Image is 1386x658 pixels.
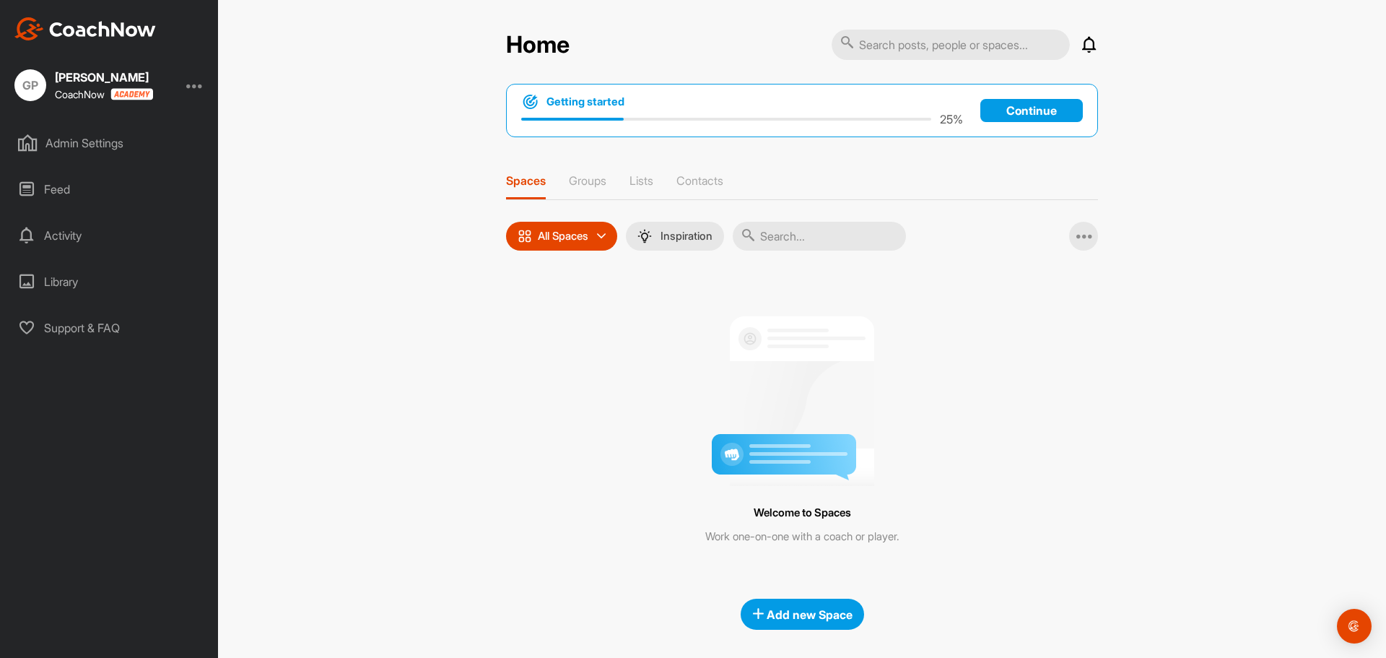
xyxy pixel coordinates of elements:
p: Groups [569,173,606,188]
img: null-training-space.4365a10810bc57ae709573ae74af4951.png [712,305,892,486]
p: Contacts [676,173,723,188]
a: Continue [980,99,1083,122]
button: Add new Space [741,599,864,630]
div: Feed [8,171,212,207]
img: CoachNow [14,17,156,40]
p: All Spaces [538,230,588,242]
div: Open Intercom Messenger [1337,609,1372,644]
img: bullseye [521,93,539,111]
img: menuIcon [637,229,652,243]
input: Search posts, people or spaces... [832,30,1070,60]
div: Work one-on-one with a coach or player. [539,529,1065,545]
div: Admin Settings [8,125,212,161]
span: Add new Space [752,607,853,622]
div: Support & FAQ [8,310,212,346]
input: Search... [733,222,906,251]
div: GP [14,69,46,101]
p: Spaces [506,173,546,188]
p: Inspiration [661,230,712,242]
div: [PERSON_NAME] [55,72,153,83]
p: Lists [629,173,653,188]
div: Welcome to Spaces [539,503,1065,523]
img: icon [518,229,532,243]
div: Activity [8,217,212,254]
h2: Home [506,31,570,59]
p: 25 % [940,111,963,128]
h1: Getting started [546,94,624,110]
div: Library [8,264,212,300]
img: CoachNow acadmey [110,88,153,100]
div: CoachNow [55,88,153,100]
